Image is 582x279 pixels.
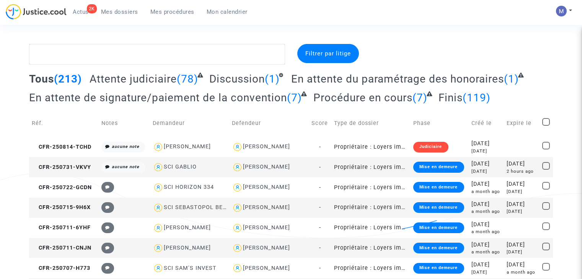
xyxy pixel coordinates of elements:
td: Propriétaire : Loyers impayés/Charges impayées [331,218,411,238]
span: Tous [29,73,54,85]
img: icon-user.svg [232,243,243,254]
span: CFR-250707-H773 [32,265,90,271]
span: CFR-250814-TCHD [32,144,91,150]
td: Notes [99,110,150,137]
td: Demandeur [150,110,229,137]
div: a month ago [507,269,536,276]
img: icon-user.svg [232,222,243,234]
div: [PERSON_NAME] [243,224,290,231]
a: Mes procédures [144,6,201,18]
div: [DATE] [471,160,501,168]
span: Procédure en cours [313,91,412,104]
div: [DATE] [471,241,501,249]
span: Filtrer par litige [305,50,351,57]
div: [DATE] [471,269,501,276]
div: [DATE] [471,148,501,154]
span: CFR-250715-9H6X [32,204,91,211]
td: Propriétaire : Loyers impayés/Charges impayées [331,198,411,218]
img: icon-user.svg [232,141,243,152]
div: a month ago [471,229,501,235]
span: CFR-250731-VKVY [32,164,91,170]
div: [DATE] [471,200,501,209]
div: a month ago [471,208,501,215]
span: - [319,164,321,170]
div: [PERSON_NAME] [164,224,211,231]
td: Phase [411,110,469,137]
span: (1) [265,73,280,85]
span: - [319,224,321,231]
div: [PERSON_NAME] [243,184,290,190]
span: (7) [287,91,302,104]
span: Actus [73,8,89,15]
div: [DATE] [507,188,536,195]
span: - [319,245,321,251]
td: Propriétaire : Loyers impayés/Charges impayées [331,258,411,278]
img: icon-user.svg [153,141,164,152]
i: aucune note [112,164,139,169]
div: Mise en demeure [413,222,464,233]
img: icon-user.svg [153,182,164,193]
td: Propriétaire : Loyers impayés/Charges impayées [331,177,411,198]
div: a month ago [471,249,501,255]
span: CFR-250711-CNJN [32,245,91,251]
td: Créé le [469,110,504,137]
span: (119) [463,91,491,104]
span: - [319,204,321,211]
img: icon-user.svg [153,243,164,254]
td: Defendeur [229,110,308,137]
span: Mes dossiers [101,8,138,15]
img: jc-logo.svg [6,4,67,19]
a: Mes dossiers [95,6,144,18]
div: [PERSON_NAME] [164,245,211,251]
span: Discussion [209,73,265,85]
span: (213) [54,73,82,85]
td: Propriétaire : Loyers impayés/Charges impayées [331,238,411,258]
td: Type de dossier [331,110,411,137]
div: [DATE] [471,221,501,229]
div: [PERSON_NAME] [243,245,290,251]
div: SCI SEBASTOPOL BERGER-JUILLOT [164,204,264,211]
img: icon-user.svg [232,162,243,173]
img: icon-user.svg [153,222,164,234]
div: [PERSON_NAME] [243,164,290,170]
span: Mon calendrier [207,8,248,15]
td: Réf. [29,110,98,137]
i: aucune note [112,144,139,149]
img: icon-user.svg [153,263,164,274]
img: icon-user.svg [153,202,164,213]
span: Attente judiciaire [90,73,177,85]
img: icon-user.svg [232,182,243,193]
td: Score [309,110,331,137]
td: Propriétaire : Loyers impayés/Charges impayées [331,157,411,177]
div: a month ago [471,188,501,195]
div: [PERSON_NAME] [243,265,290,271]
span: En attente de signature/paiement de la convention [29,91,287,104]
span: (1) [504,73,519,85]
div: [DATE] [507,200,536,209]
div: [PERSON_NAME] [164,143,211,150]
div: [DATE] [507,180,536,188]
div: Mise en demeure [413,243,464,253]
div: [DATE] [507,249,536,255]
div: [DATE] [471,180,501,188]
img: AAcHTtesyyZjLYJxzrkRG5BOJsapQ6nO-85ChvdZAQ62n80C=s96-c [556,6,567,16]
a: Mon calendrier [201,6,254,18]
span: Finis [439,91,463,104]
div: 2 hours ago [507,168,536,175]
div: Mise en demeure [413,202,464,213]
div: [DATE] [471,168,501,175]
div: [DATE] [507,160,536,168]
span: Mes procédures [150,8,194,15]
div: [DATE] [507,261,536,269]
div: [DATE] [507,241,536,249]
div: [DATE] [471,139,501,148]
div: SCI SAM'S INVEST [164,265,217,271]
span: CFR-250711-6YHF [32,224,91,231]
div: Mise en demeure [413,182,464,193]
a: 2KActus [67,6,95,18]
span: - [319,265,321,271]
img: icon-user.svg [232,202,243,213]
span: En attente du paramétrage des honoraires [291,73,504,85]
div: [DATE] [507,208,536,215]
span: CFR-250722-GCDN [32,184,92,191]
